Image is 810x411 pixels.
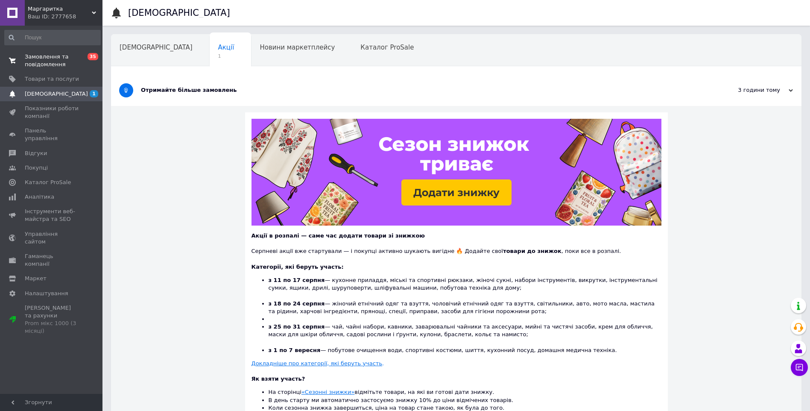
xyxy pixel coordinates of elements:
[251,264,344,270] b: Категорії, які беруть участь:
[25,150,47,157] span: Відгуки
[90,90,98,97] span: 1
[25,164,48,172] span: Покупці
[28,5,92,13] span: Маргаритка
[301,389,354,395] a: «Сезонні знижки»
[360,44,414,51] span: Каталог ProSale
[141,86,708,94] div: Отримайте більше замовлень
[25,105,79,120] span: Показники роботи компанії
[128,8,230,18] h1: [DEMOGRAPHIC_DATA]
[88,53,98,60] span: 35
[25,90,88,98] span: [DEMOGRAPHIC_DATA]
[251,232,425,239] b: Акції в розпалі — саме час додати товари зі знижкою
[25,275,47,282] span: Маркет
[25,53,79,68] span: Замовлення та повідомлення
[251,360,384,367] a: Докладніше про категорії, які беруть участь.
[25,320,79,335] div: Prom мікс 1000 (3 місяці)
[25,179,71,186] span: Каталог ProSale
[708,86,793,94] div: 3 години тому
[251,360,383,367] u: Докладніше про категорії, які беруть участь
[251,240,661,255] div: Серпневі акції вже стартували — і покупці активно шукають вигідне 🔥 Додайте свої , поки все в роз...
[269,396,661,404] li: В день старту ми автоматично застосуємо знижку 10% до ціни відмічених товарів.
[269,323,325,330] b: з 25 по 31 серпня
[269,277,325,283] b: з 11 по 17 серпня
[269,346,661,354] li: — побутове очищення води, спортивні костюми, шиття, кухонний посуд, домашня медична техніка.
[791,359,808,376] button: Чат з покупцем
[28,13,102,21] div: Ваш ID: 2777658
[25,127,79,142] span: Панель управління
[25,208,79,223] span: Інструменти веб-майстра та SEO
[503,248,561,254] b: товари до знижок
[269,388,661,396] li: На сторінці відмітьте товари, на які ви готові дати знижку.
[269,276,661,300] li: — кухонне приладдя, міські та спортивні рюкзаки, жіночі сукні, набори інструментів, викрутки, інс...
[25,290,68,297] span: Налаштування
[269,300,661,315] li: — жіночий етнічний одяг та взуття, чоловічий етнічний одяг та взуття, світильники, авто, мото мас...
[25,193,54,201] span: Аналітика
[120,44,193,51] span: [DEMOGRAPHIC_DATA]
[25,304,79,335] span: [PERSON_NAME] та рахунки
[218,53,234,59] span: 1
[4,30,101,45] input: Пошук
[25,75,79,83] span: Товари та послуги
[269,300,325,307] b: з 18 по 24 серпня
[25,230,79,246] span: Управління сайтом
[251,376,305,382] b: Як взяти участь?
[269,323,661,346] li: — чай, чайні набори, кавники, заварювальні чайники та аксесуари, мийні та чистячі засоби, крем дл...
[269,347,321,353] b: з 1 по 7 вересня
[25,252,79,268] span: Гаманець компанії
[218,44,234,51] span: Акції
[260,44,335,51] span: Новини маркетплейсу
